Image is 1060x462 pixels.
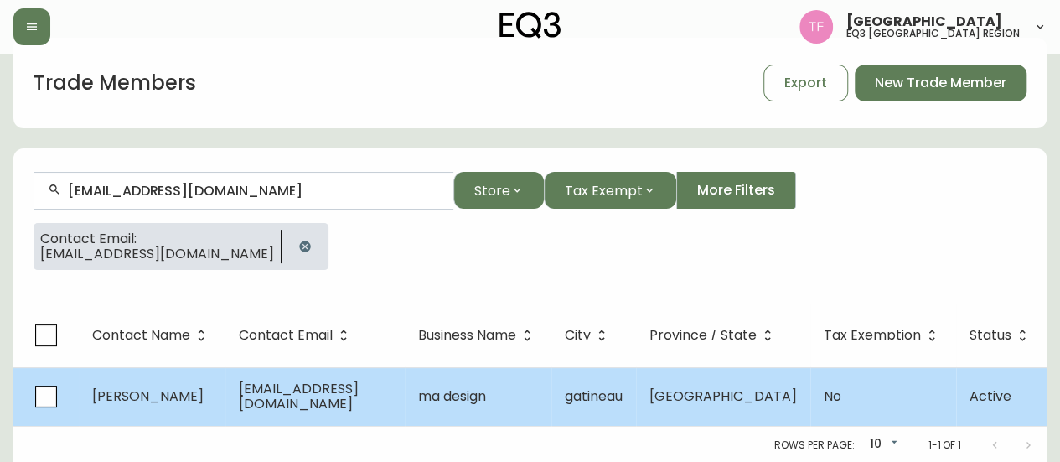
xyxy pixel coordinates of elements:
span: Contact Email: [40,231,274,247]
span: Store [474,180,510,201]
span: City [565,328,613,343]
span: gatineau [565,387,623,406]
span: No [824,387,841,406]
button: New Trade Member [855,65,1026,101]
p: Rows per page: [774,438,854,453]
span: New Trade Member [875,74,1006,92]
span: Contact Email [239,330,333,340]
span: Status [970,330,1011,340]
span: More Filters [697,181,775,200]
img: 971393357b0bdd4f0581b88529d406f6 [799,10,833,44]
button: Store [453,172,544,209]
span: Tax Exemption [824,328,943,343]
span: Tax Exempt [565,180,643,201]
span: Business Name [418,328,538,343]
button: Tax Exempt [544,172,676,209]
span: [EMAIL_ADDRESS][DOMAIN_NAME] [239,379,359,413]
span: Tax Exemption [824,330,921,340]
span: Export [784,74,827,92]
span: City [565,330,591,340]
p: 1-1 of 1 [928,438,961,453]
h1: Trade Members [34,69,196,97]
span: Province / State [649,328,778,343]
h5: eq3 [GEOGRAPHIC_DATA] region [846,29,1020,39]
span: Status [970,328,1033,343]
span: [GEOGRAPHIC_DATA] [649,387,797,406]
span: [GEOGRAPHIC_DATA] [846,15,1002,29]
input: Search [68,183,440,199]
span: [PERSON_NAME] [92,387,204,406]
div: 10 [861,431,901,459]
span: Contact Email [239,328,354,343]
span: [EMAIL_ADDRESS][DOMAIN_NAME] [40,247,274,262]
span: Contact Name [92,328,212,343]
span: Contact Name [92,330,190,340]
img: logo [499,12,561,39]
span: Active [970,387,1011,406]
span: Business Name [418,330,516,340]
span: Province / State [649,330,757,340]
button: Export [763,65,848,101]
button: More Filters [676,172,796,209]
span: ma design [418,387,486,406]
